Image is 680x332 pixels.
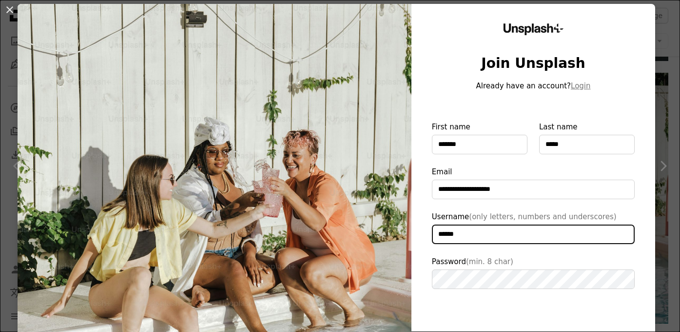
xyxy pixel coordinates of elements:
[432,256,635,289] label: Password
[539,135,635,154] input: Last name
[432,121,527,154] label: First name
[432,135,527,154] input: First name
[539,121,635,154] label: Last name
[432,166,635,199] label: Email
[466,257,513,266] span: (min. 8 char)
[571,80,590,92] button: Login
[432,80,635,92] p: Already have an account?
[469,212,616,221] span: (only letters, numbers and underscores)
[432,211,635,244] label: Username
[432,55,635,72] h1: Join Unsplash
[432,225,635,244] input: Username(only letters, numbers and underscores)
[432,180,635,199] input: Email
[432,270,635,289] input: Password(min. 8 char)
